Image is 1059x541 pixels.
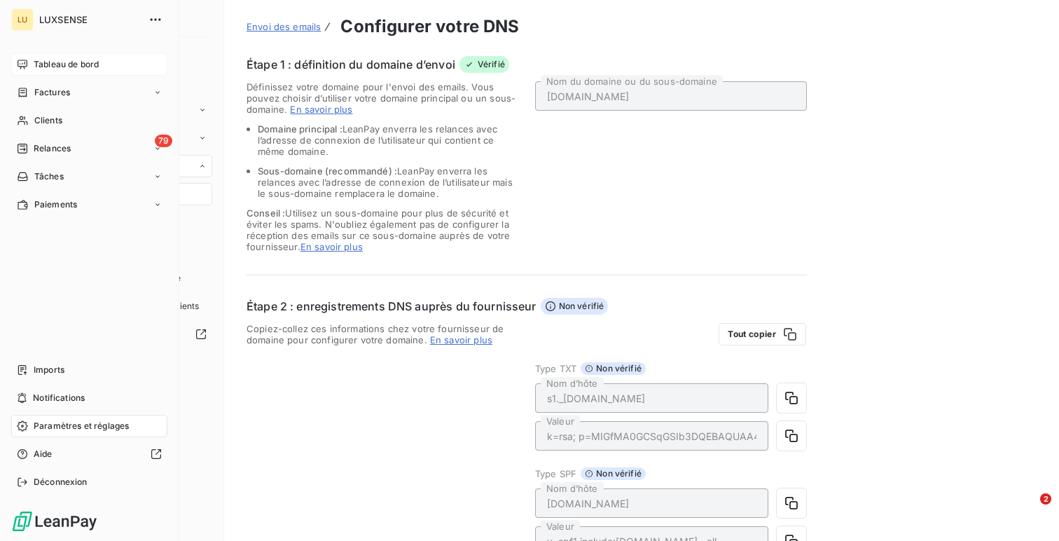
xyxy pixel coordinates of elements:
[581,467,646,480] span: Non vérifié
[34,476,88,488] span: Déconnexion
[34,364,64,376] span: Imports
[1011,493,1045,527] iframe: Intercom live chat
[11,359,167,381] a: Imports
[340,14,519,39] h3: Configurer votre DNS
[258,165,397,177] span: Sous-domaine (recommandé) :
[247,298,537,315] h6: Étape 2 : enregistrements DNS auprès du fournisseur
[247,207,518,252] span: Utilisez un sous-domaine pour plus de sécurité et éviter les spams. N'oubliez également pas de co...
[34,142,71,155] span: Relances
[11,443,167,465] a: Aide
[535,421,768,451] input: placeholder
[541,298,609,315] span: Non vérifié
[39,14,140,25] span: LUXSENSE
[34,114,62,127] span: Clients
[11,510,98,533] img: Logo LeanPay
[34,86,70,99] span: Factures
[300,241,363,252] span: En savoir plus
[34,198,77,211] span: Paiements
[33,392,85,404] span: Notifications
[258,123,342,135] span: Domaine principal :
[11,165,167,188] a: Tâches
[11,193,167,216] a: Paiements
[247,323,518,345] span: Copiez-collez ces informations chez votre fournisseur de domaine pour configurer votre domaine.
[535,383,768,413] input: placeholder
[247,81,515,115] span: Définissez votre domaine pour l'envoi des emails. Vous pouvez choisir d’utiliser votre domaine pr...
[719,323,806,345] button: Tout copier
[34,420,129,432] span: Paramètres et réglages
[430,334,492,345] a: En savoir plus
[535,363,576,374] span: Type TXT
[258,165,513,199] span: LeanPay enverra les relances avec l’adresse de connexion de l’utilisateur mais le sous-domaine re...
[258,123,497,157] span: LeanPay enverra les relances avec l’adresse de connexion de l’utilisateur qui contient ce même do...
[34,170,64,183] span: Tâches
[11,8,34,31] div: LU
[1040,493,1051,505] span: 2
[34,58,99,71] span: Tableau de bord
[581,362,646,375] span: Non vérifié
[34,448,53,460] span: Aide
[247,207,285,219] span: Conseil :
[535,488,768,518] input: placeholder
[535,81,807,111] input: placeholder
[247,21,321,32] span: Envoi des emails
[535,468,576,479] span: Type SPF
[11,415,167,437] a: Paramètres et réglages
[155,135,172,147] span: 79
[11,81,167,104] a: Factures
[247,56,455,73] h6: Étape 1 : définition du domaine d’envoi
[459,56,509,73] span: Vérifié
[11,53,167,76] a: Tableau de bord
[11,109,167,132] a: Clients
[290,104,352,115] span: En savoir plus
[11,137,167,160] a: 79Relances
